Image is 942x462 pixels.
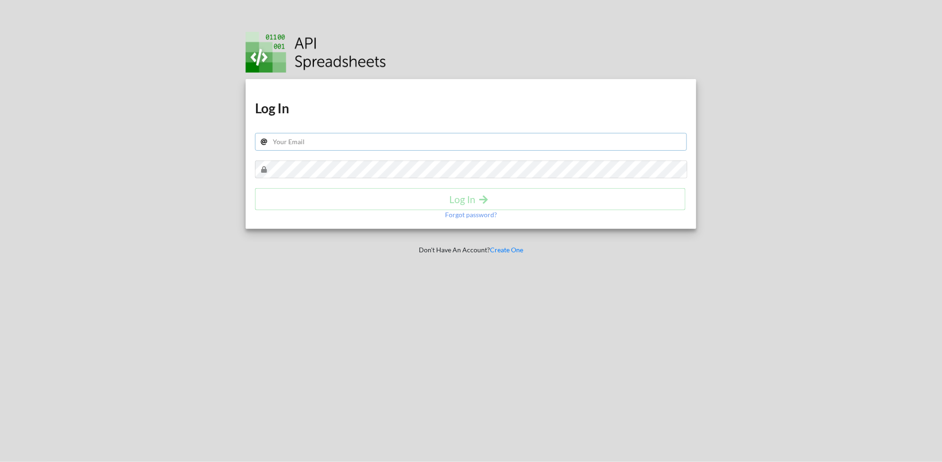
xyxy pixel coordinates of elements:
[255,133,687,151] input: Your Email
[255,100,687,117] h1: Log In
[246,32,386,73] img: Logo.png
[239,245,703,255] p: Don't Have An Account?
[490,246,523,254] a: Create One
[445,210,497,220] p: Forgot password?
